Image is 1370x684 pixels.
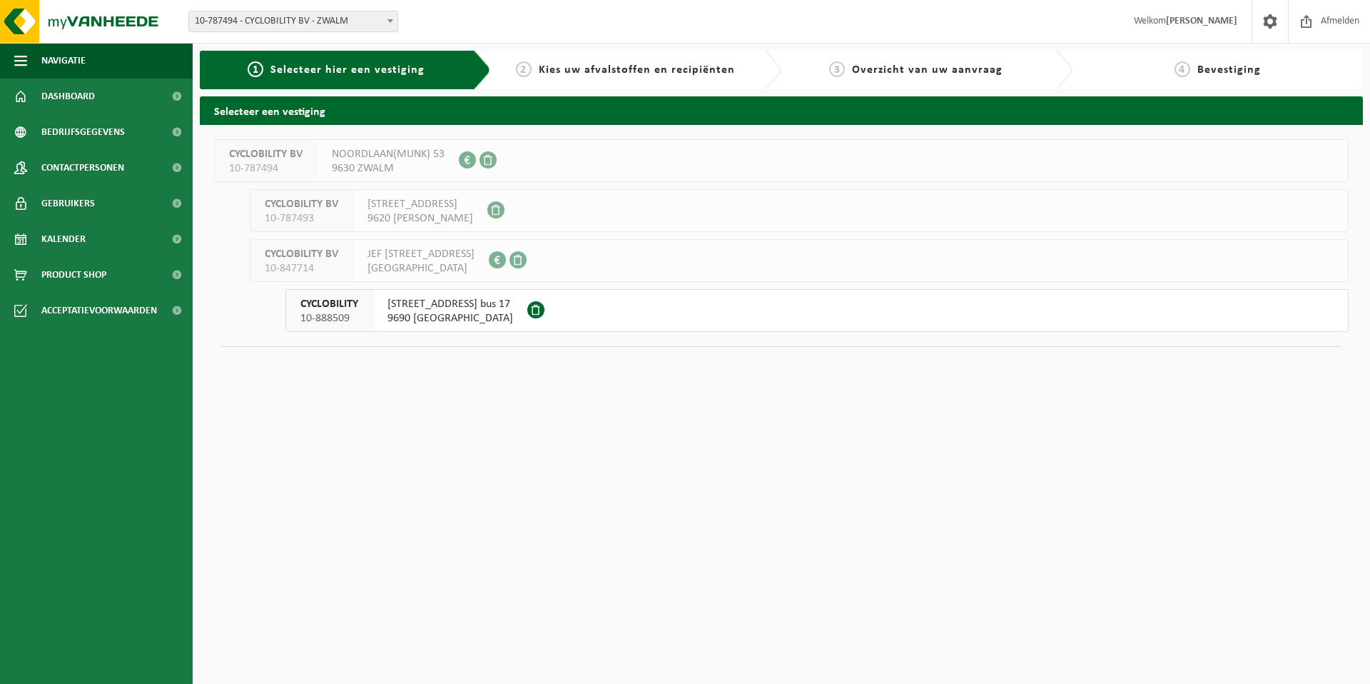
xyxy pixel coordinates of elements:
[1174,61,1190,77] span: 4
[367,211,473,226] span: 9620 [PERSON_NAME]
[1197,64,1261,76] span: Bevestiging
[265,197,338,211] span: CYCLOBILITY BV
[41,257,106,293] span: Product Shop
[300,297,358,311] span: CYCLOBILITY
[41,221,86,257] span: Kalender
[41,114,125,150] span: Bedrijfsgegevens
[41,43,86,79] span: Navigatie
[516,61,532,77] span: 2
[332,147,445,161] span: NOORDLAAN(MUNK) 53
[387,297,513,311] span: [STREET_ADDRESS] bus 17
[188,11,398,32] span: 10-787494 - CYCLOBILITY BV - ZWALM
[285,289,1349,332] button: CYCLOBILITY 10-888509 [STREET_ADDRESS] bus 179690 [GEOGRAPHIC_DATA]
[41,79,95,114] span: Dashboard
[300,311,358,326] span: 10-888509
[248,61,263,77] span: 1
[265,211,338,226] span: 10-787493
[41,293,157,328] span: Acceptatievoorwaarden
[229,147,303,161] span: CYCLOBILITY BV
[539,64,735,76] span: Kies uw afvalstoffen en recipiënten
[270,64,425,76] span: Selecteer hier een vestiging
[852,64,1003,76] span: Overzicht van uw aanvraag
[265,247,338,261] span: CYCLOBILITY BV
[189,11,397,31] span: 10-787494 - CYCLOBILITY BV - ZWALM
[829,61,845,77] span: 3
[367,197,473,211] span: [STREET_ADDRESS]
[387,311,513,326] span: 9690 [GEOGRAPHIC_DATA]
[265,261,338,276] span: 10-847714
[332,161,445,176] span: 9630 ZWALM
[200,96,1363,124] h2: Selecteer een vestiging
[229,161,303,176] span: 10-787494
[367,247,475,261] span: JEF [STREET_ADDRESS]
[41,186,95,221] span: Gebruikers
[41,150,124,186] span: Contactpersonen
[1166,16,1237,26] strong: [PERSON_NAME]
[367,261,475,276] span: [GEOGRAPHIC_DATA]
